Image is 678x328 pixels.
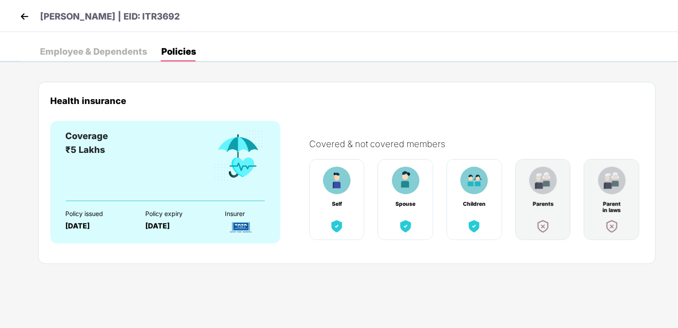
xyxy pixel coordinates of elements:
div: Coverage [65,129,108,143]
img: benefitCardImg [329,218,345,234]
div: Self [325,201,348,207]
div: [DATE] [65,222,130,230]
img: benefitCardImg [529,167,557,194]
img: benefitCardImg [212,129,265,183]
img: InsurerLogo [225,220,256,235]
div: Policies [161,47,196,56]
img: benefitCardImg [460,167,488,194]
img: benefitCardImg [535,218,551,234]
div: Health insurance [50,96,644,106]
img: benefitCardImg [398,218,414,234]
p: [PERSON_NAME] | EID: ITR3692 [40,10,180,24]
img: benefitCardImg [323,167,351,194]
div: Spouse [394,201,417,207]
img: benefitCardImg [604,218,620,234]
img: benefitCardImg [598,167,626,194]
div: Parents [531,201,554,207]
div: Covered & not covered members [309,139,653,149]
div: Parent in laws [600,201,623,207]
div: Children [463,201,486,207]
div: Insurer [225,210,290,217]
div: Policy expiry [145,210,210,217]
img: back [18,10,31,23]
div: Employee & Dependents [40,47,147,56]
div: [DATE] [145,222,210,230]
img: benefitCardImg [466,218,482,234]
span: ₹5 Lakhs [65,144,105,155]
img: benefitCardImg [392,167,419,194]
div: Policy issued [65,210,130,217]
